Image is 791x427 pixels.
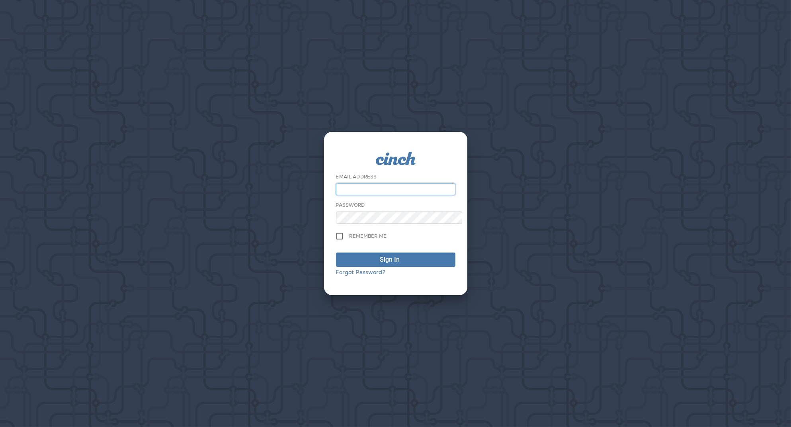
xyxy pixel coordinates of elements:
div: Sign In [380,255,400,264]
label: Password [336,202,365,208]
span: Remember me [350,233,387,239]
button: Sign In [336,253,455,267]
label: Email Address [336,174,377,180]
a: Forgot Password? [336,268,385,276]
